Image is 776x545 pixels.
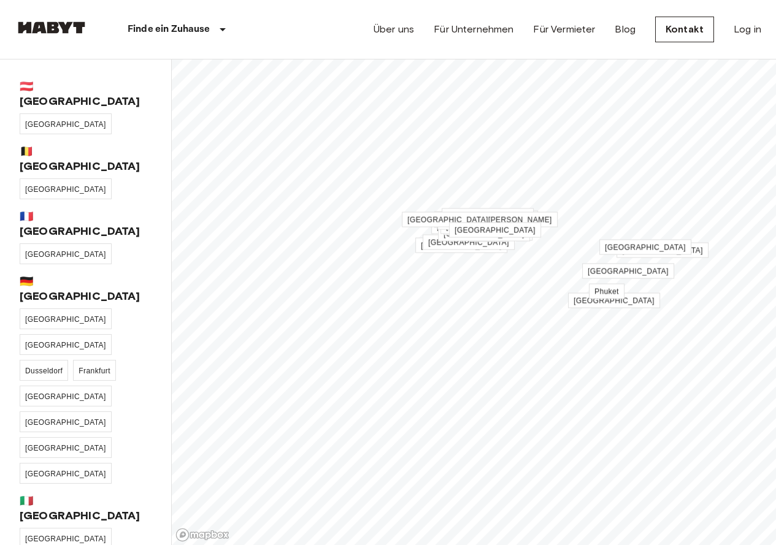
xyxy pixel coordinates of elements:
a: Log in [734,22,761,37]
a: [GEOGRAPHIC_DATA] [568,293,660,308]
span: [GEOGRAPHIC_DATA] [428,238,509,247]
a: [GEOGRAPHIC_DATA] [20,334,112,355]
a: Blog [615,22,636,37]
a: Kontakt [655,17,714,42]
span: [GEOGRAPHIC_DATA] [25,470,106,478]
a: [GEOGRAPHIC_DATA] [599,240,691,255]
span: 🇫🇷 [GEOGRAPHIC_DATA] [20,209,152,238]
div: Map marker [437,216,529,229]
div: Map marker [599,242,691,254]
span: [GEOGRAPHIC_DATA] [25,535,106,543]
span: [GEOGRAPHIC_DATA] [25,341,106,349]
a: [GEOGRAPHIC_DATA] [582,264,674,279]
a: Dusseldorf [20,360,68,381]
div: Map marker [438,228,530,241]
a: Phuket [589,284,624,299]
a: [GEOGRAPHIC_DATA] [423,235,515,250]
span: Phuket [594,288,619,296]
span: [GEOGRAPHIC_DATA] [421,242,502,250]
a: Für Unternehmen [434,22,513,37]
div: Map marker [568,295,660,308]
div: Map marker [415,240,507,253]
span: [GEOGRAPHIC_DATA] [25,120,106,129]
p: Finde ein Zuhause [128,22,210,37]
span: Frankfurt [79,367,110,375]
div: Map marker [582,265,674,278]
a: [GEOGRAPHIC_DATA] [20,463,112,484]
span: 🇮🇹 [GEOGRAPHIC_DATA] [20,494,152,523]
a: [GEOGRAPHIC_DATA] [20,386,112,406]
a: Frankfurt [73,360,116,381]
div: Map marker [402,214,558,227]
span: [GEOGRAPHIC_DATA] [25,418,106,427]
span: [GEOGRAPHIC_DATA] [25,250,106,259]
div: Map marker [589,286,624,299]
a: Über uns [374,22,414,37]
a: Für Vermieter [533,22,595,37]
a: [GEOGRAPHIC_DATA] [20,178,112,199]
a: [GEOGRAPHIC_DATA] [20,437,112,458]
a: [GEOGRAPHIC_DATA] [20,308,112,329]
span: 🇧🇪 [GEOGRAPHIC_DATA] [20,144,152,173]
a: Mapbox logo [175,528,229,542]
a: [GEOGRAPHIC_DATA] [438,226,530,242]
a: [GEOGRAPHIC_DATA] [20,243,112,264]
span: [GEOGRAPHIC_DATA] [622,246,703,255]
a: [GEOGRAPHIC_DATA][PERSON_NAME] [402,212,558,227]
a: [GEOGRAPHIC_DATA] [449,223,541,238]
div: Map marker [442,210,534,223]
span: [GEOGRAPHIC_DATA] [455,226,536,235]
div: Map marker [423,237,515,250]
a: [GEOGRAPHIC_DATA] [415,238,507,253]
div: Map marker [444,222,536,235]
span: [GEOGRAPHIC_DATA] [25,444,106,452]
span: [GEOGRAPHIC_DATA][PERSON_NAME] [407,216,552,224]
img: Habyt [15,21,88,34]
a: [GEOGRAPHIC_DATA] [20,113,112,134]
div: Map marker [449,224,541,237]
div: Map marker [440,221,532,234]
a: [GEOGRAPHIC_DATA] [20,411,112,432]
span: [GEOGRAPHIC_DATA] [588,267,669,276]
span: [GEOGRAPHIC_DATA] [605,243,686,252]
span: [GEOGRAPHIC_DATA] [25,392,106,401]
span: [GEOGRAPHIC_DATA] [25,185,106,194]
span: [GEOGRAPHIC_DATA] [574,297,655,305]
a: [GEOGRAPHIC_DATA] [434,212,526,227]
span: 🇩🇪 [GEOGRAPHIC_DATA] [20,274,152,303]
a: [GEOGRAPHIC_DATA] [442,208,534,224]
span: [GEOGRAPHIC_DATA] [25,315,106,324]
span: 🇦🇹 [GEOGRAPHIC_DATA] [20,79,152,109]
div: Map marker [431,221,523,234]
span: Dusseldorf [25,367,63,375]
div: Map marker [617,245,709,257]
